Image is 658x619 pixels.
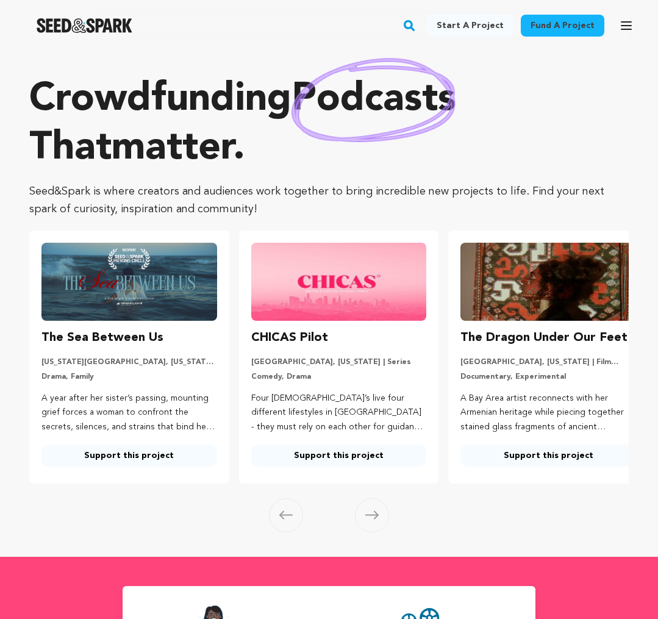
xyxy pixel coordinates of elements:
[251,243,427,321] img: CHICAS Pilot image
[29,183,629,218] p: Seed&Spark is where creators and audiences work together to bring incredible new projects to life...
[112,129,233,168] span: matter
[41,328,163,348] h3: The Sea Between Us
[460,372,636,382] p: Documentary, Experimental
[427,15,513,37] a: Start a project
[460,357,636,367] p: [GEOGRAPHIC_DATA], [US_STATE] | Film Feature
[460,328,628,348] h3: The Dragon Under Our Feet
[251,445,427,467] a: Support this project
[41,372,217,382] p: Drama, Family
[460,445,636,467] a: Support this project
[460,243,636,321] img: The Dragon Under Our Feet image
[37,18,132,33] a: Seed&Spark Homepage
[251,328,328,348] h3: CHICAS Pilot
[251,372,427,382] p: Comedy, Drama
[37,18,132,33] img: Seed&Spark Logo Dark Mode
[521,15,604,37] a: Fund a project
[251,392,427,435] p: Four [DEMOGRAPHIC_DATA]’s live four different lifestyles in [GEOGRAPHIC_DATA] - they must rely on...
[460,392,636,435] p: A Bay Area artist reconnects with her Armenian heritage while piecing together stained glass frag...
[41,445,217,467] a: Support this project
[41,357,217,367] p: [US_STATE][GEOGRAPHIC_DATA], [US_STATE] | Film Short
[41,392,217,435] p: A year after her sister’s passing, mounting grief forces a woman to confront the secrets, silence...
[291,58,456,143] img: hand sketched image
[41,243,217,321] img: The Sea Between Us image
[29,76,629,173] p: Crowdfunding that .
[251,357,427,367] p: [GEOGRAPHIC_DATA], [US_STATE] | Series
